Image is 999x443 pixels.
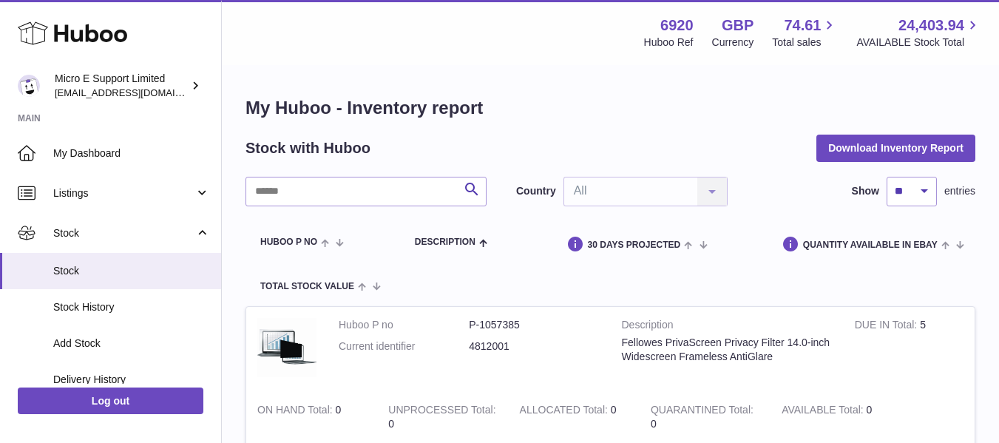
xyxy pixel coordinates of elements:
strong: Description [622,318,833,336]
span: Add Stock [53,337,210,351]
td: 0 [246,392,377,442]
span: Huboo P no [260,237,317,247]
div: Fellowes PrivaScreen Privacy Filter 14.0-inch Widescreen Frameless AntiGlare [622,336,833,364]
span: Total sales [772,35,838,50]
label: Country [516,184,556,198]
dd: P-1057385 [469,318,599,332]
div: Micro E Support Limited [55,72,188,100]
dt: Huboo P no [339,318,469,332]
td: 0 [509,392,640,442]
strong: 6920 [660,16,694,35]
label: Show [852,184,879,198]
img: product image [257,318,316,377]
button: Download Inventory Report [816,135,975,161]
span: 24,403.94 [898,16,964,35]
span: 74.61 [784,16,821,35]
strong: GBP [722,16,754,35]
a: 24,403.94 AVAILABLE Stock Total [856,16,981,50]
span: Total stock value [260,282,354,291]
strong: UNPROCESSED Total [388,404,495,419]
span: Stock [53,264,210,278]
span: entries [944,184,975,198]
td: 0 [771,392,901,442]
strong: ALLOCATED Total [520,404,611,419]
span: Stock [53,226,194,240]
span: AVAILABLE Stock Total [856,35,981,50]
td: 0 [377,392,508,442]
dt: Current identifier [339,339,469,354]
td: 5 [844,307,975,392]
span: Delivery History [53,373,210,387]
span: 0 [651,418,657,430]
strong: DUE IN Total [855,319,920,334]
strong: AVAILABLE Total [782,404,866,419]
span: My Dashboard [53,146,210,160]
img: contact@micropcsupport.com [18,75,40,97]
dd: 4812001 [469,339,599,354]
h1: My Huboo - Inventory report [245,96,975,120]
span: Stock History [53,300,210,314]
a: Log out [18,388,203,414]
span: Quantity Available in eBay [803,240,938,250]
span: Listings [53,186,194,200]
span: Description [415,237,475,247]
strong: QUARANTINED Total [651,404,754,419]
h2: Stock with Huboo [245,138,370,158]
div: Currency [712,35,754,50]
a: 74.61 Total sales [772,16,838,50]
div: Huboo Ref [644,35,694,50]
span: 30 DAYS PROJECTED [588,240,681,250]
strong: ON HAND Total [257,404,336,419]
span: [EMAIL_ADDRESS][DOMAIN_NAME] [55,87,217,98]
